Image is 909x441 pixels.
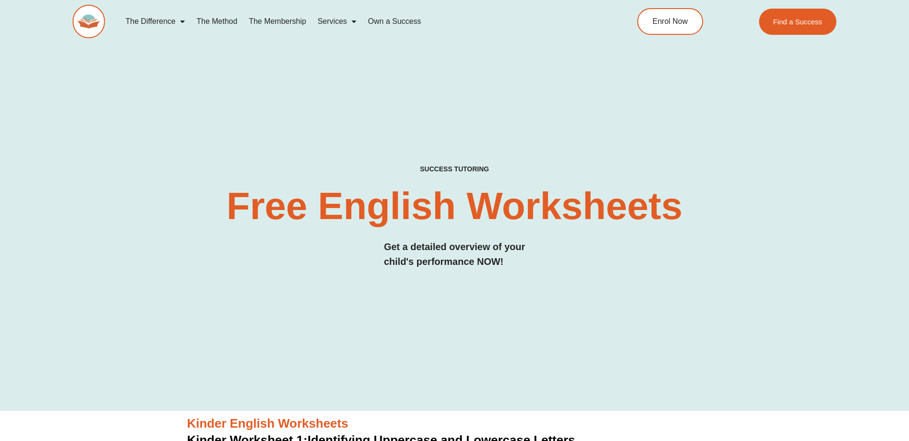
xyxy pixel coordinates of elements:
[652,18,688,25] span: Enrol Now
[362,10,427,32] a: Own a Success
[342,165,568,173] h4: SUCCESS TUTORING​
[312,10,362,32] a: Services
[384,240,525,269] h3: Get a detailed overview of your child's performance NOW!
[243,10,312,32] a: The Membership
[120,10,191,32] a: The Difference
[773,18,823,25] span: Find a Success
[759,9,837,35] a: Find a Success
[750,333,909,441] iframe: Chat Widget
[203,187,707,225] h2: Free English Worksheets​
[187,416,722,432] h3: Kinder English Worksheets
[191,10,243,32] a: The Method
[120,10,594,32] nav: Menu
[637,8,703,35] a: Enrol Now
